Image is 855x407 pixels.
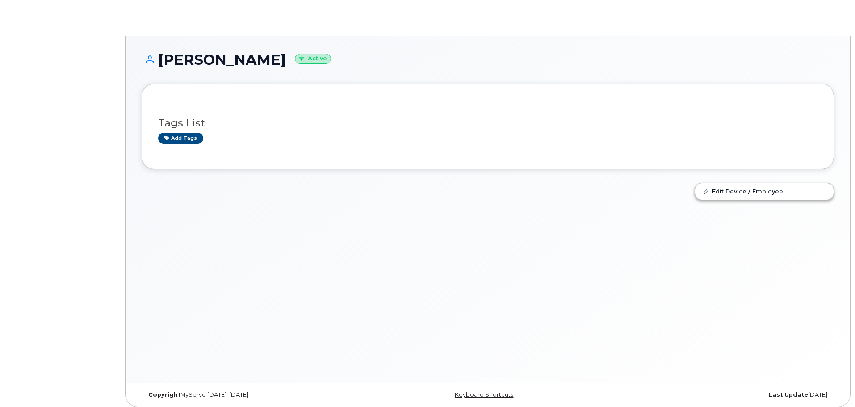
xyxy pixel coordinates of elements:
[295,54,331,64] small: Active
[142,52,834,67] h1: [PERSON_NAME]
[158,133,203,144] a: Add tags
[769,391,808,398] strong: Last Update
[142,391,373,399] div: MyServe [DATE]–[DATE]
[695,183,834,199] a: Edit Device / Employee
[603,391,834,399] div: [DATE]
[158,117,817,129] h3: Tags List
[455,391,513,398] a: Keyboard Shortcuts
[148,391,180,398] strong: Copyright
